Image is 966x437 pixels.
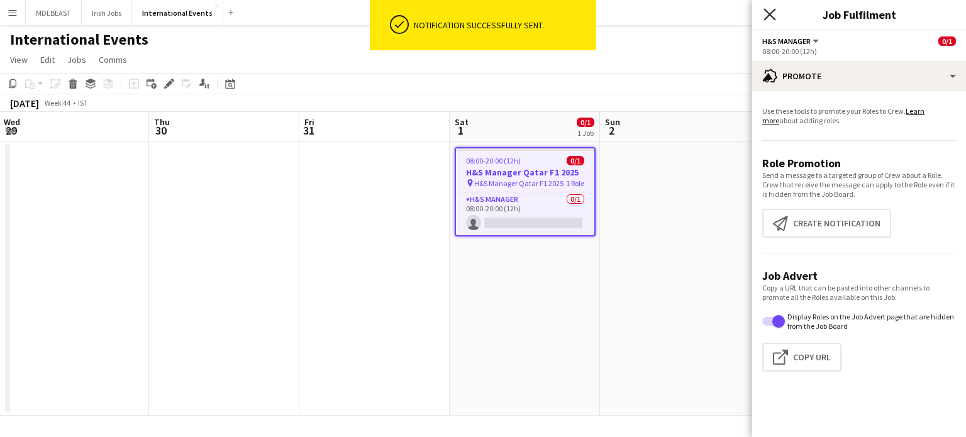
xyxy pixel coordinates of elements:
a: Jobs [62,52,91,68]
span: Fri [304,116,314,128]
span: 2 [603,123,620,138]
app-job-card: 08:00-20:00 (12h)0/1H&S Manager Qatar F1 2025 H&S Manager Qatar F1 20251 RoleH&S Manager0/108:00-... [455,147,596,236]
span: Wed [4,116,20,128]
p: Send a message to a targeted group of Crew about a Role. Crew that receive the message can apply ... [762,170,956,199]
span: 31 [303,123,314,138]
p: Use these tools to promote your Roles to Crew. about adding roles. [762,106,956,125]
a: Edit [35,52,60,68]
button: International Events [132,1,223,25]
div: Promote [752,61,966,91]
h3: Role Promotion [762,156,956,170]
span: H&S Manager [762,36,811,46]
div: IST [78,98,88,108]
span: Comms [99,54,127,65]
div: 08:00-20:00 (12h) [762,47,956,56]
span: Jobs [67,54,86,65]
a: Learn more [762,106,924,125]
app-card-role: H&S Manager0/108:00-20:00 (12h) [456,192,594,235]
h3: Job Advert [762,268,956,283]
span: Edit [40,54,55,65]
button: MDLBEAST [26,1,82,25]
span: 0/1 [577,118,594,127]
div: Notification successfully sent. [414,19,591,31]
span: Sun [605,116,620,128]
p: Copy a URL that can be pasted into other channels to promote all the Roles available on this Job. [762,283,956,302]
button: H&S Manager [762,36,821,46]
button: Copy Url [762,343,841,372]
div: [DATE] [10,97,39,109]
span: View [10,54,28,65]
a: Comms [94,52,132,68]
span: 29 [2,123,20,138]
span: 30 [152,123,170,138]
span: 1 Role [566,179,584,188]
span: 0/1 [938,36,956,46]
h3: Job Fulfilment [752,6,966,23]
div: 1 Job [577,128,594,138]
span: H&S Manager Qatar F1 2025 [474,179,563,188]
h3: H&S Manager Qatar F1 2025 [456,167,594,178]
span: 1 [453,123,469,138]
span: 0/1 [567,156,584,165]
span: Week 44 [42,98,73,108]
label: Display Roles on the Job Advert page that are hidden from the Job Board [785,312,956,331]
a: View [5,52,33,68]
button: Irish Jobs [82,1,132,25]
span: Thu [154,116,170,128]
button: Create notification [762,209,891,238]
span: Sat [455,116,469,128]
span: 08:00-20:00 (12h) [466,156,521,165]
h1: International Events [10,30,148,49]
